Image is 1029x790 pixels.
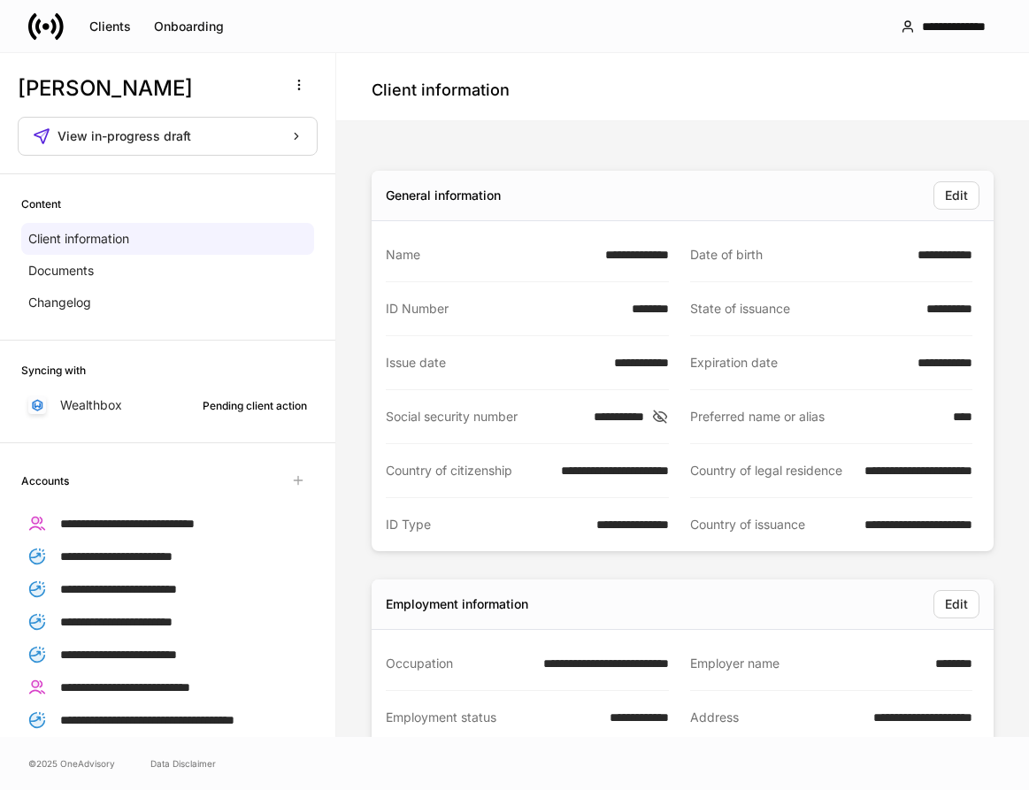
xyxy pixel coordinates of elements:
[690,408,943,426] div: Preferred name or alias
[21,362,86,379] h6: Syncing with
[28,294,91,311] p: Changelog
[150,756,216,771] a: Data Disclaimer
[690,462,855,479] div: Country of legal residence
[386,246,595,264] div: Name
[21,223,314,255] a: Client information
[282,464,314,496] span: Unavailable with outstanding requests for information
[78,12,142,41] button: Clients
[58,130,191,142] span: View in-progress draft
[372,80,510,101] h4: Client information
[690,354,908,372] div: Expiration date
[386,516,586,533] div: ID Type
[28,230,129,248] p: Client information
[18,74,273,103] h3: [PERSON_NAME]
[690,516,855,533] div: Country of issuance
[89,20,131,33] div: Clients
[386,462,550,479] div: Country of citizenship
[690,246,908,264] div: Date of birth
[28,756,115,771] span: © 2025 OneAdvisory
[933,181,979,210] button: Edit
[386,655,533,672] div: Occupation
[933,590,979,618] button: Edit
[142,12,235,41] button: Onboarding
[945,189,968,202] div: Edit
[28,262,94,280] p: Documents
[21,255,314,287] a: Documents
[386,709,599,762] div: Employment status
[945,598,968,610] div: Edit
[386,408,583,426] div: Social security number
[386,300,621,318] div: ID Number
[386,595,528,613] div: Employment information
[21,196,61,212] h6: Content
[386,187,501,204] div: General information
[21,287,314,318] a: Changelog
[21,389,314,421] a: WealthboxPending client action
[690,300,917,318] div: State of issuance
[203,397,307,414] div: Pending client action
[154,20,224,33] div: Onboarding
[21,472,69,489] h6: Accounts
[60,396,122,414] p: Wealthbox
[690,709,864,762] div: Address
[690,655,925,672] div: Employer name
[18,117,318,156] button: View in-progress draft
[386,354,603,372] div: Issue date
